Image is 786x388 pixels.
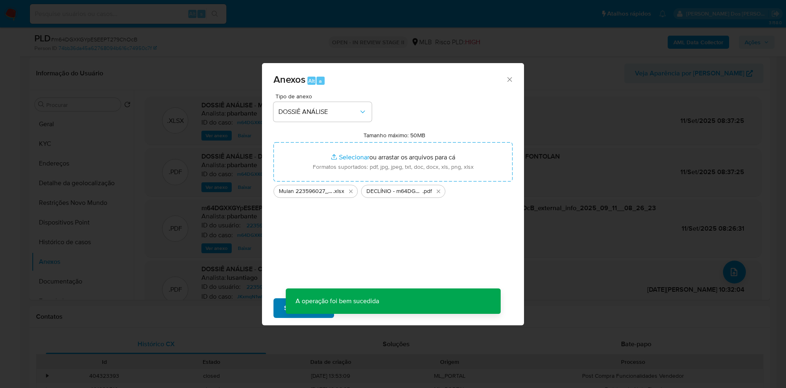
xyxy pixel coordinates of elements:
span: Cancelar [348,299,375,317]
button: DOSSIÊ ANÁLISE [273,102,372,122]
span: DECLÍNIO - m64DGXKGYpESEEPT279ChOcB - CNPJ 25368456000130 - [PERSON_NAME] [366,187,422,195]
span: Alt [308,77,315,85]
ul: Arquivos selecionados [273,182,513,198]
span: Mulan 223596027_2025_09_10_10_51_43 [279,187,333,195]
button: Fechar [506,75,513,83]
p: A operação foi bem sucedida [286,288,389,314]
span: Subir arquivo [284,299,323,317]
button: Excluir DECLÍNIO - m64DGXKGYpESEEPT279ChOcB - CNPJ 25368456000130 - MICHELE CAVALARI FONTOLAN.pdf [434,186,443,196]
span: .xlsx [333,187,344,195]
button: Excluir Mulan 223596027_2025_09_10_10_51_43.xlsx [346,186,356,196]
label: Tamanho máximo: 50MB [364,132,425,139]
span: Tipo de anexo [276,93,374,99]
span: Anexos [273,72,305,86]
span: a [319,77,322,85]
button: Subir arquivo [273,298,334,318]
span: .pdf [422,187,432,195]
span: DOSSIÊ ANÁLISE [278,108,359,116]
